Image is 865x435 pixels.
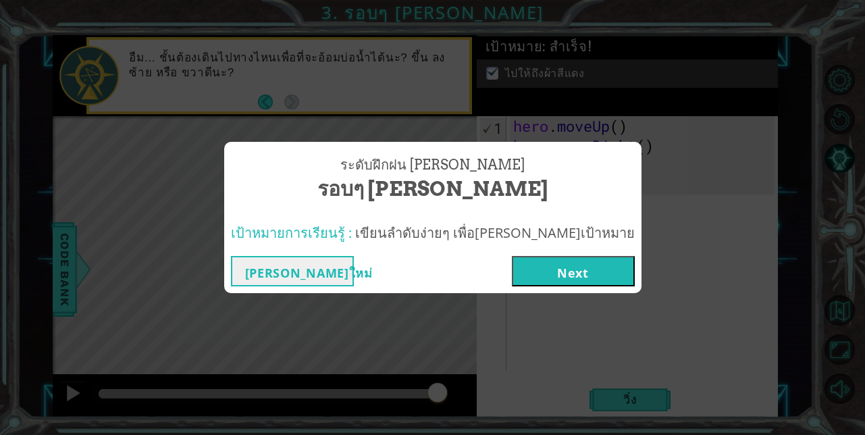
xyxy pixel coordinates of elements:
[340,155,525,175] span: ระดับฝึกฝน [PERSON_NAME]
[317,174,548,203] span: รอบๆ [PERSON_NAME]
[355,224,635,242] span: เขียนลำดับง่ายๆ เพื่อ[PERSON_NAME]เป้าหมาย
[231,224,352,242] span: เป้าหมายการเรียนรู้ :
[231,256,354,286] button: [PERSON_NAME]ใหม่
[512,256,635,286] button: Next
